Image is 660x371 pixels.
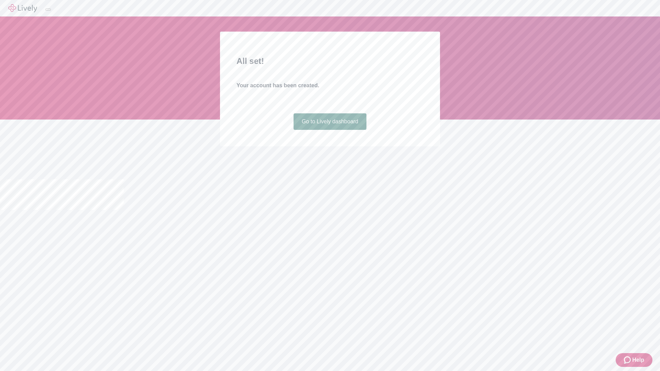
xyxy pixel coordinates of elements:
[294,113,367,130] a: Go to Lively dashboard
[8,4,37,12] img: Lively
[236,55,423,67] h2: All set!
[236,81,423,90] h4: Your account has been created.
[624,356,632,364] svg: Zendesk support icon
[632,356,644,364] span: Help
[45,9,51,11] button: Log out
[616,353,652,367] button: Zendesk support iconHelp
